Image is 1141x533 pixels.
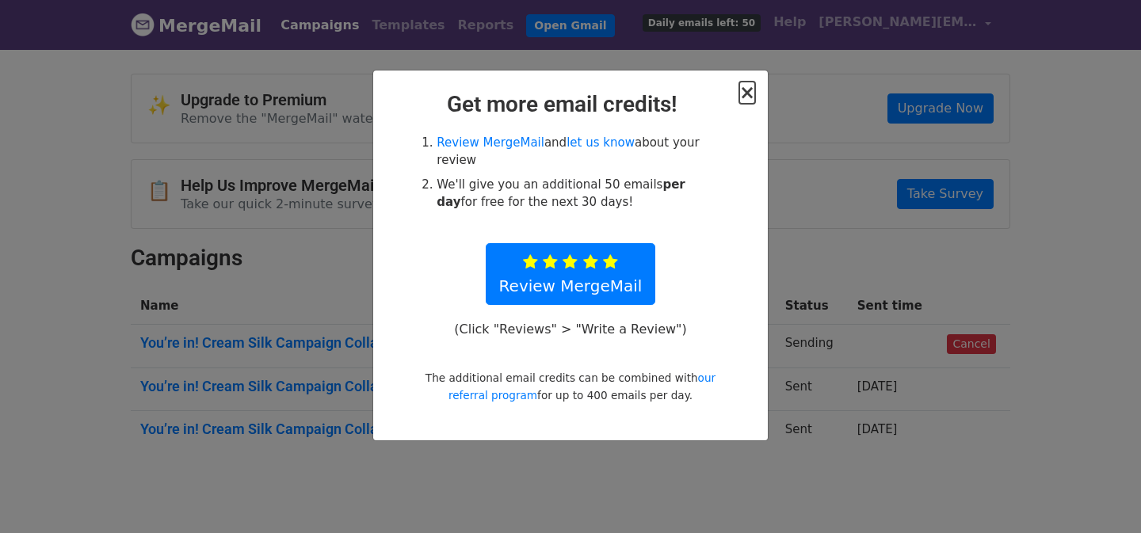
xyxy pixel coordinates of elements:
[437,135,544,150] a: Review MergeMail
[1062,457,1141,533] iframe: Chat Widget
[386,91,755,118] h2: Get more email credits!
[446,321,695,337] p: (Click "Reviews" > "Write a Review")
[486,243,656,305] a: Review MergeMail
[425,371,716,402] small: The additional email credits can be combined with for up to 400 emails per day.
[437,177,685,210] strong: per day
[437,134,722,169] li: and about your review
[739,83,755,102] button: Close
[437,176,722,211] li: We'll give you an additional 50 emails for free for the next 30 days!
[567,135,635,150] a: let us know
[448,371,716,402] a: our referral program
[739,82,755,104] span: ×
